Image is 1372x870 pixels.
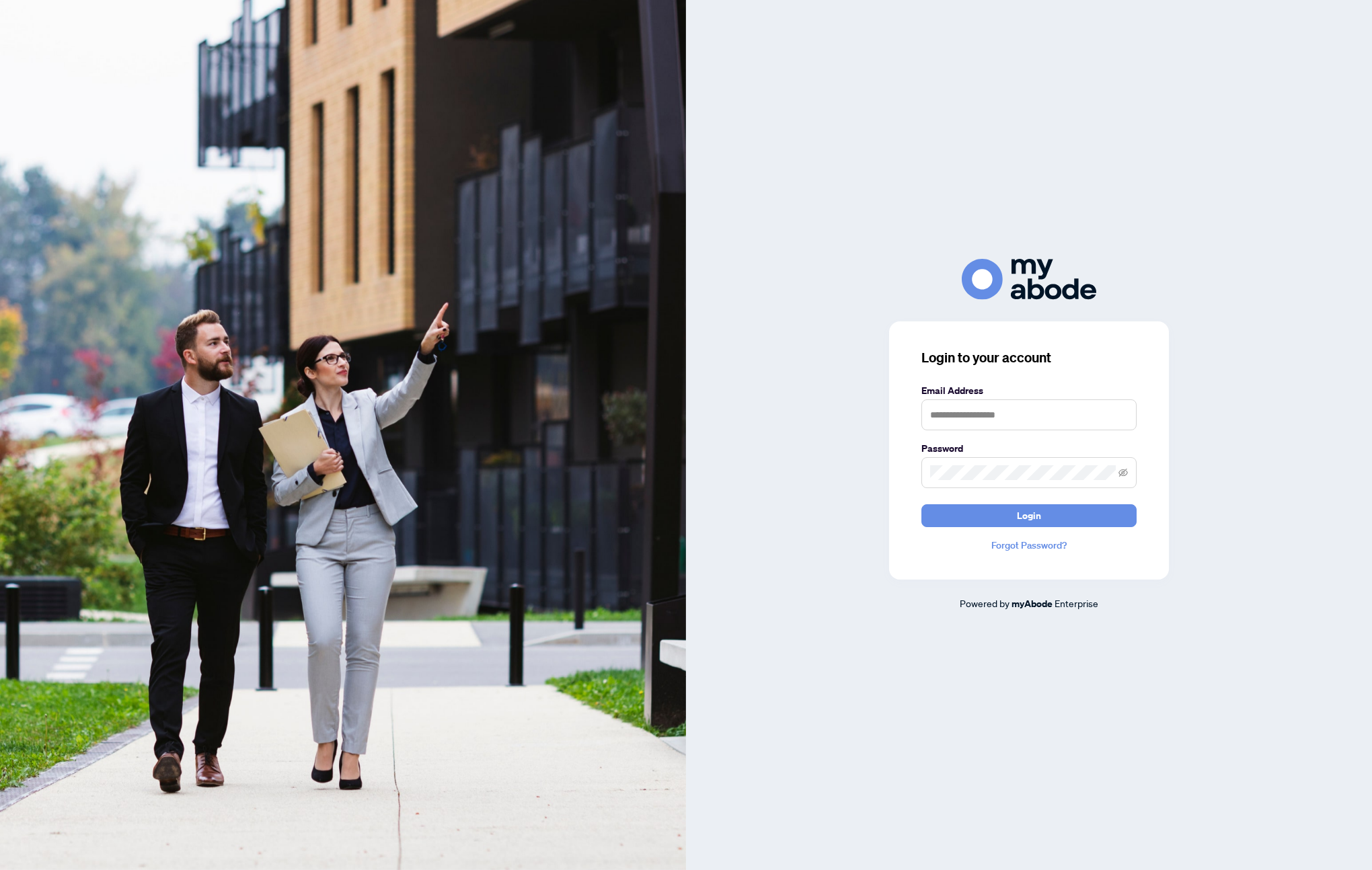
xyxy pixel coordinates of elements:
[921,441,1137,456] label: Password
[1017,505,1041,526] span: Login
[921,504,1137,527] button: Login
[921,348,1137,367] h3: Login to your account
[1055,597,1098,609] span: Enterprise
[960,597,1009,609] span: Powered by
[921,538,1137,553] a: Forgot Password?
[921,383,1137,398] label: Email Address
[1118,468,1128,477] span: eye-invisible
[1012,596,1053,611] a: myAbode
[962,259,1096,300] img: ma-logo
